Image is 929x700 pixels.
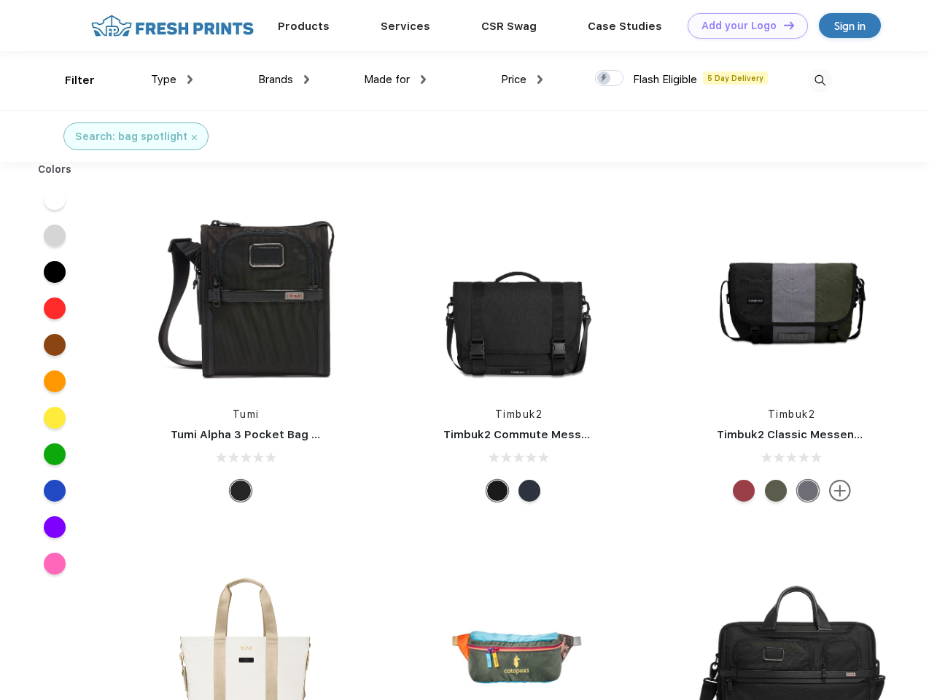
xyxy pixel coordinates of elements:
img: more.svg [829,480,851,502]
div: Black [230,480,252,502]
span: Flash Eligible [633,73,697,86]
img: dropdown.png [187,75,193,84]
a: Timbuk2 [495,408,543,420]
img: filter_cancel.svg [192,135,197,140]
div: Add your Logo [701,20,777,32]
a: Products [278,20,330,33]
div: Eco Nautical [518,480,540,502]
img: func=resize&h=266 [149,198,343,392]
div: Sign in [834,17,866,34]
span: Made for [364,73,410,86]
img: fo%20logo%202.webp [87,13,258,39]
a: Timbuk2 [768,408,816,420]
div: Eco Bookish [733,480,755,502]
img: dropdown.png [421,75,426,84]
a: Timbuk2 Classic Messenger Bag [717,428,898,441]
div: Eco Army [765,480,787,502]
div: Colors [27,162,83,177]
span: Type [151,73,176,86]
a: Timbuk2 Commute Messenger Bag [443,428,639,441]
div: Search: bag spotlight [75,129,187,144]
img: desktop_search.svg [808,69,832,93]
span: Price [501,73,526,86]
a: Tumi Alpha 3 Pocket Bag Small [171,428,341,441]
img: func=resize&h=266 [421,198,615,392]
img: func=resize&h=266 [695,198,889,392]
div: Eco Army Pop [797,480,819,502]
a: Tumi [233,408,260,420]
div: Eco Black [486,480,508,502]
span: Brands [258,73,293,86]
img: dropdown.png [304,75,309,84]
a: Sign in [819,13,881,38]
img: DT [784,21,794,29]
div: Filter [65,72,95,89]
img: dropdown.png [537,75,543,84]
span: 5 Day Delivery [703,71,768,85]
